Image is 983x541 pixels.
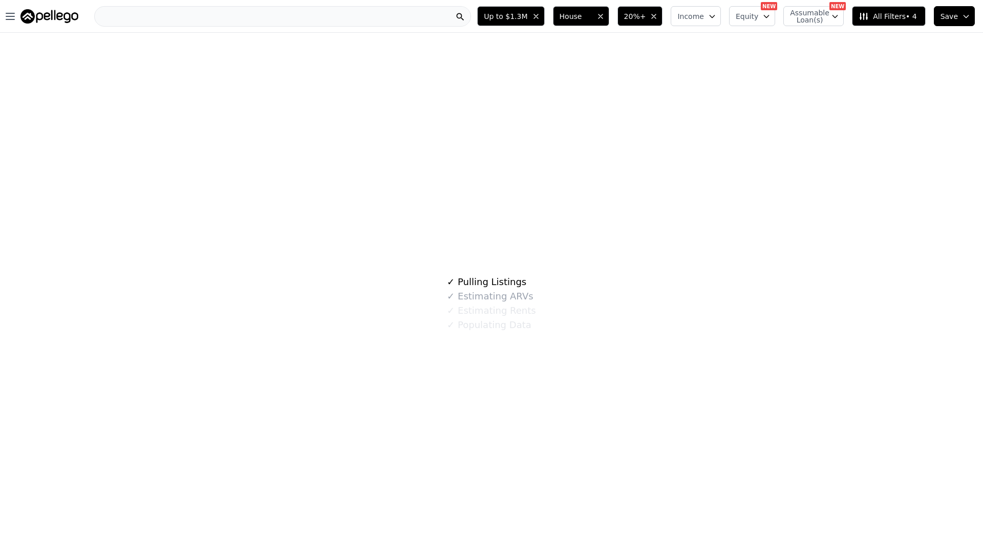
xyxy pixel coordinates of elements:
div: Estimating Rents [447,304,536,318]
button: Assumable Loan(s) [783,6,844,26]
span: Assumable Loan(s) [790,9,823,24]
div: Estimating ARVs [447,289,533,304]
span: ✓ [447,306,455,316]
span: Income [677,11,704,21]
div: Pulling Listings [447,275,526,289]
span: 20%+ [624,11,646,21]
div: NEW [829,2,846,10]
button: All Filters• 4 [852,6,925,26]
button: Up to $1.3M [477,6,544,26]
span: ✓ [447,277,455,287]
span: Equity [736,11,758,21]
span: ✓ [447,320,455,330]
span: All Filters • 4 [859,11,916,21]
div: Populating Data [447,318,531,332]
span: Up to $1.3M [484,11,527,21]
button: Income [671,6,721,26]
button: Save [934,6,975,26]
button: House [553,6,609,26]
span: ✓ [447,291,455,301]
div: NEW [761,2,777,10]
button: 20%+ [617,6,663,26]
span: Save [941,11,958,21]
button: Equity [729,6,775,26]
img: Pellego [20,9,78,24]
span: House [560,11,592,21]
